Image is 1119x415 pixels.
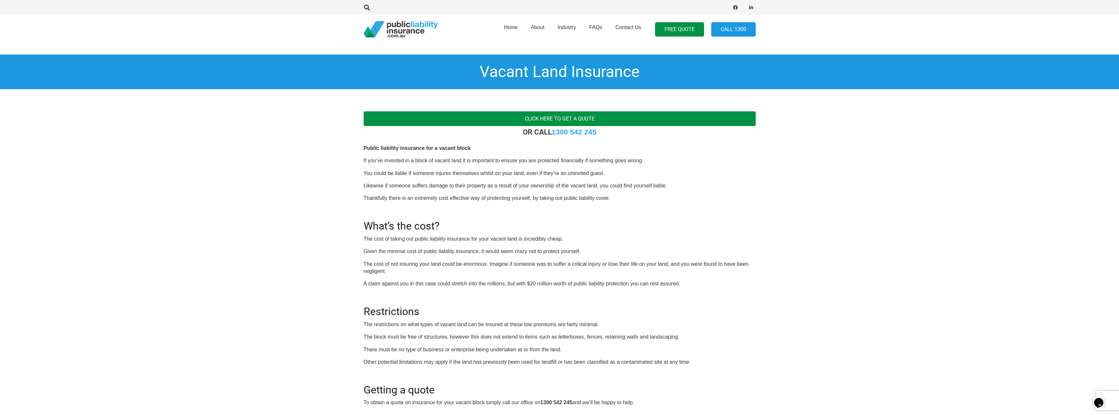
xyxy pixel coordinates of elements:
[747,3,756,12] a: LinkedIn
[364,182,756,189] p: Likewise if someone suffers damage to their property as a result of your ownership of the vacant ...
[551,13,583,46] a: Industry
[711,22,756,37] a: Call 1300
[615,24,641,30] span: Contact Us
[609,13,648,46] a: Contact Us
[497,13,524,46] a: Home
[655,22,704,37] a: FREE QUOTE
[364,297,756,318] h2: Restrictions
[364,145,471,151] b: Public liability insurance for a vacant block
[589,24,602,30] span: FAQs
[552,128,597,136] a: 1300 542 245
[583,13,609,46] a: FAQs
[364,212,756,232] h2: What’s the cost?
[364,280,756,287] p: A claim against you in this case could stretch into the millions, but with $20 million worth of p...
[364,195,756,202] p: Thankfully there is an extremely cost effective way of protecting yourself, by taking out public ...
[364,157,756,164] p: If you’ve invested in a block of vacant land it is important to ensure you are protected financia...
[364,376,756,396] h2: Getting a quote
[364,21,438,38] a: pli_logotransparent
[364,261,756,275] p: The cost of not insuring your land could be enormous. Imagine if someone was to suffer a critical...
[557,24,576,30] span: Industry
[1092,389,1112,408] iframe: chat widget
[361,5,374,10] a: Search
[364,248,756,255] p: Given the minimal cost of public liability insurance, it would seem crazy not to protect yourself.
[364,321,756,328] p: The restrictions on what types of vacant land can be insured at these low premiums are fairly min...
[364,346,756,353] p: There must be no type of business or enterprise being undertaken at or from the land.
[531,24,545,30] span: About
[731,3,740,12] a: Facebook
[364,235,756,243] p: The cost of taking out public liability insurance for your vacant land is incredibly cheap.
[523,128,597,136] strong: OR CALL
[364,333,756,341] p: The block must be free of structures, however this does not extend to items such as letterboxes, ...
[364,111,756,126] a: Click here to get a quote
[364,359,756,366] p: Other potential limitations may apply if the land has previously been used for landfill or has be...
[504,24,518,30] span: Home
[364,170,756,177] p: You could be liable if someone injures themselves whilst on your land, even if they’re an uninvit...
[524,13,551,46] a: About
[540,400,572,405] strong: 1300 542 245
[364,399,756,406] p: To obtain a quote on insurance for your vacant block simply call our office on and we’ll be happy...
